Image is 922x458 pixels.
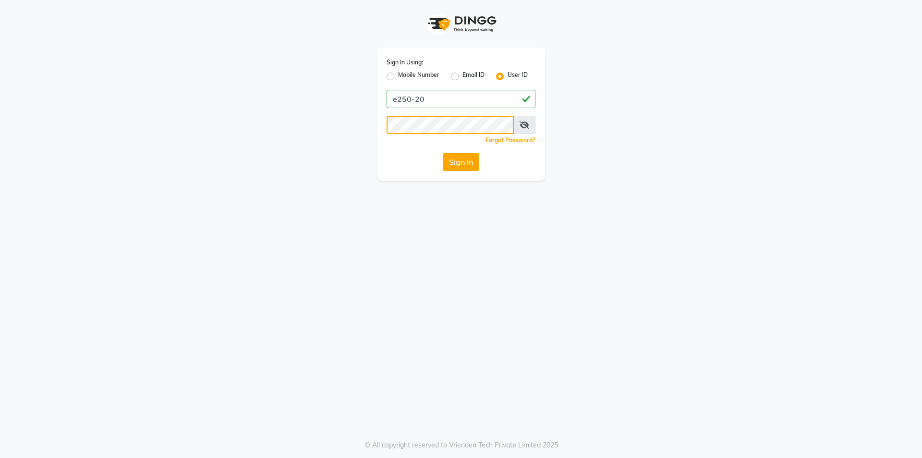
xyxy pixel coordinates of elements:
img: logo1.svg [423,10,499,38]
input: Username [387,116,514,134]
label: Sign In Using: [387,58,423,67]
label: Mobile Number [398,71,439,82]
input: Username [387,90,535,108]
label: User ID [508,71,528,82]
button: Sign In [443,153,479,171]
a: Forgot Password? [485,136,535,144]
label: Email ID [462,71,485,82]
